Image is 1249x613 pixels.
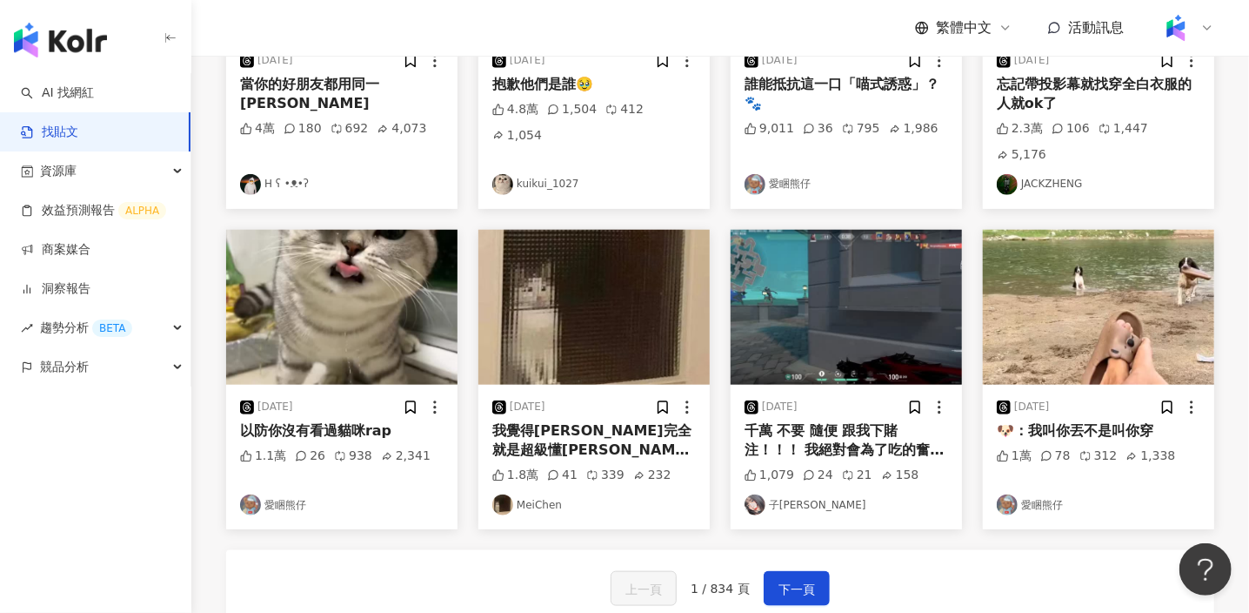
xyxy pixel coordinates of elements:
[240,421,444,441] div: 以防你沒有看過貓咪rap
[997,146,1046,164] div: 5,176
[997,448,1032,465] div: 1萬
[633,467,671,484] div: 232
[881,467,919,484] div: 158
[492,174,513,195] img: KOL Avatar
[1159,11,1192,44] img: Kolr%20app%20icon%20%281%29.png
[731,230,962,385] img: post-image
[1040,448,1071,465] div: 78
[381,448,431,465] div: 2,341
[764,571,830,606] button: 下一頁
[605,101,644,118] div: 412
[240,448,286,465] div: 1.1萬
[240,174,444,195] a: KOL AvatarH ʕ •ᴥ•ʔ
[295,448,325,465] div: 26
[691,582,750,596] span: 1 / 834 頁
[492,421,696,461] div: 我覺得[PERSON_NAME]完全就是超級懂[PERSON_NAME]想要什麼 用她的角度去理解她 哪個男生會用串友情手鍊這麼可愛的方法去認識[PERSON_NAME] 太浪漫了💕
[1052,120,1090,138] div: 106
[762,400,798,414] div: [DATE]
[547,467,578,484] div: 41
[997,495,1200,515] a: KOL Avatar愛睏熊仔
[492,127,542,145] div: 1,054
[586,467,624,484] div: 339
[21,124,78,141] a: 找貼文
[492,174,696,195] a: KOL Avatarkuikui_1027
[547,101,597,118] div: 1,504
[40,152,77,191] span: 資源庫
[762,53,798,68] div: [DATE]
[492,495,513,515] img: KOL Avatar
[803,120,833,138] div: 36
[1068,19,1124,36] span: 活動訊息
[92,320,132,337] div: BETA
[889,120,938,138] div: 1,986
[997,495,1018,515] img: KOL Avatar
[226,230,458,385] img: post-image
[1014,53,1050,68] div: [DATE]
[1079,448,1118,465] div: 312
[1125,448,1175,465] div: 1,338
[284,120,322,138] div: 180
[510,53,545,68] div: [DATE]
[745,174,948,195] a: KOL Avatar愛睏熊仔
[334,448,372,465] div: 938
[778,579,815,600] span: 下一頁
[997,75,1200,114] div: 忘記帶投影幕就找穿全白衣服的人就ok了
[745,75,948,114] div: 誰能抵抗這一口「喵式誘惑」？ 🐾
[745,174,765,195] img: KOL Avatar
[257,53,293,68] div: [DATE]
[936,18,992,37] span: 繁體中文
[745,495,765,515] img: KOL Avatar
[240,75,444,114] div: 當你的好朋友都用同一[PERSON_NAME]
[240,495,261,515] img: KOL Avatar
[611,571,677,606] button: 上一頁
[803,467,833,484] div: 24
[21,84,94,102] a: searchAI 找網紅
[492,101,538,118] div: 4.8萬
[21,322,33,334] span: rise
[40,308,132,347] span: 趨勢分析
[40,347,89,387] span: 競品分析
[1179,543,1232,596] iframe: Help Scout Beacon - Open
[377,120,426,138] div: 4,073
[14,23,107,57] img: logo
[492,467,538,484] div: 1.8萬
[21,280,90,298] a: 洞察報告
[842,467,872,484] div: 21
[745,467,794,484] div: 1,079
[983,230,1214,385] img: post-image
[745,120,794,138] div: 9,011
[492,495,696,515] a: KOL AvatarMeiChen
[1099,120,1148,138] div: 1,447
[997,174,1200,195] a: KOL AvatarJACKZHENG
[492,75,696,94] div: 抱歉他們是誰🥹
[257,400,293,414] div: [DATE]
[842,120,880,138] div: 795
[745,421,948,461] div: 千萬 不要 隨便 跟我下賭注！！！ 我絕對會為了吃的奮力一搏😍 爽啊爽啊 謝謝男友的壽喜燒嘍🤤🤤🤤
[21,202,166,219] a: 效益預測報告ALPHA
[21,241,90,259] a: 商案媒合
[240,120,275,138] div: 4萬
[510,400,545,414] div: [DATE]
[1014,400,1050,414] div: [DATE]
[745,495,948,515] a: KOL Avatar子[PERSON_NAME]
[240,174,261,195] img: KOL Avatar
[478,230,710,385] img: post-image
[997,120,1043,138] div: 2.3萬
[331,120,369,138] div: 692
[997,174,1018,195] img: KOL Avatar
[240,495,444,515] a: KOL Avatar愛睏熊仔
[997,421,1200,441] div: 🐶：我叫你丟不是叫你穿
